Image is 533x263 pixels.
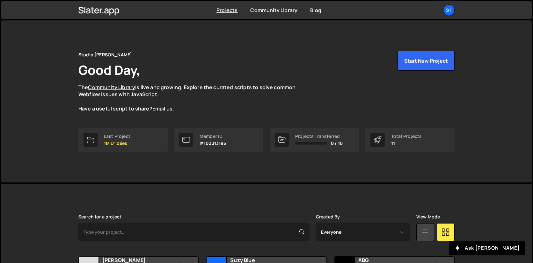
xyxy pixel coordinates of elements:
div: Studio [PERSON_NAME] [78,51,132,59]
div: Last Project [104,134,130,139]
h1: Good Day, [78,61,140,79]
a: St [443,4,455,16]
button: Ask [PERSON_NAME] [449,241,525,255]
a: Community Library [250,7,297,14]
p: 11 [391,141,422,146]
label: View Mode [416,214,440,219]
label: Search for a project [78,214,121,219]
span: 0 / 10 [331,141,343,146]
a: Community Library [88,84,135,91]
a: Projects [216,7,237,14]
input: Type your project... [78,223,310,241]
p: 1M D'Idées [104,141,130,146]
div: Member ID [200,134,226,139]
a: Blog [310,7,321,14]
button: Start New Project [398,51,455,71]
a: Last Project 1M D'Idées [78,128,168,152]
p: The is live and growing. Explore the curated scripts to solve common Webflow issues with JavaScri... [78,84,308,112]
label: Created By [316,214,340,219]
a: Email us [152,105,172,112]
div: Total Projects [391,134,422,139]
div: Projects Transferred [295,134,343,139]
p: #100313195 [200,141,226,146]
